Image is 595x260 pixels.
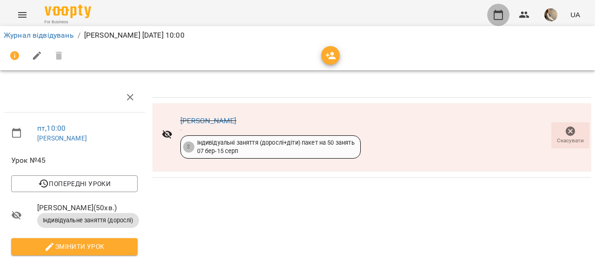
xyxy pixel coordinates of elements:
img: Voopty Logo [45,5,91,18]
button: Змінити урок [11,238,138,255]
span: Змінити урок [19,241,130,252]
span: Скасувати [557,137,584,145]
span: UA [570,10,580,20]
span: For Business [45,19,91,25]
li: / [78,30,80,41]
div: Індивідуальні заняття (дорослі+діти) пакет на 50 занять 07 бер - 15 серп [197,139,355,156]
a: пт , 10:00 [37,124,66,133]
button: Скасувати [551,122,589,148]
a: Журнал відвідувань [4,31,74,40]
span: Попередні уроки [19,178,130,189]
img: 3379ed1806cda47daa96bfcc4923c7ab.jpg [544,8,557,21]
span: Урок №45 [11,155,138,166]
p: [PERSON_NAME] [DATE] 10:00 [84,30,185,41]
a: [PERSON_NAME] [180,116,237,125]
div: 2 [183,141,194,153]
span: Індивідуальне заняття (дорослі) [37,216,139,225]
div: - [180,127,361,133]
button: Menu [11,4,33,26]
nav: breadcrumb [4,30,591,41]
a: [PERSON_NAME] [37,134,87,142]
button: UA [567,6,584,23]
span: [PERSON_NAME] ( 50 хв. ) [37,202,138,213]
button: Попередні уроки [11,175,138,192]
